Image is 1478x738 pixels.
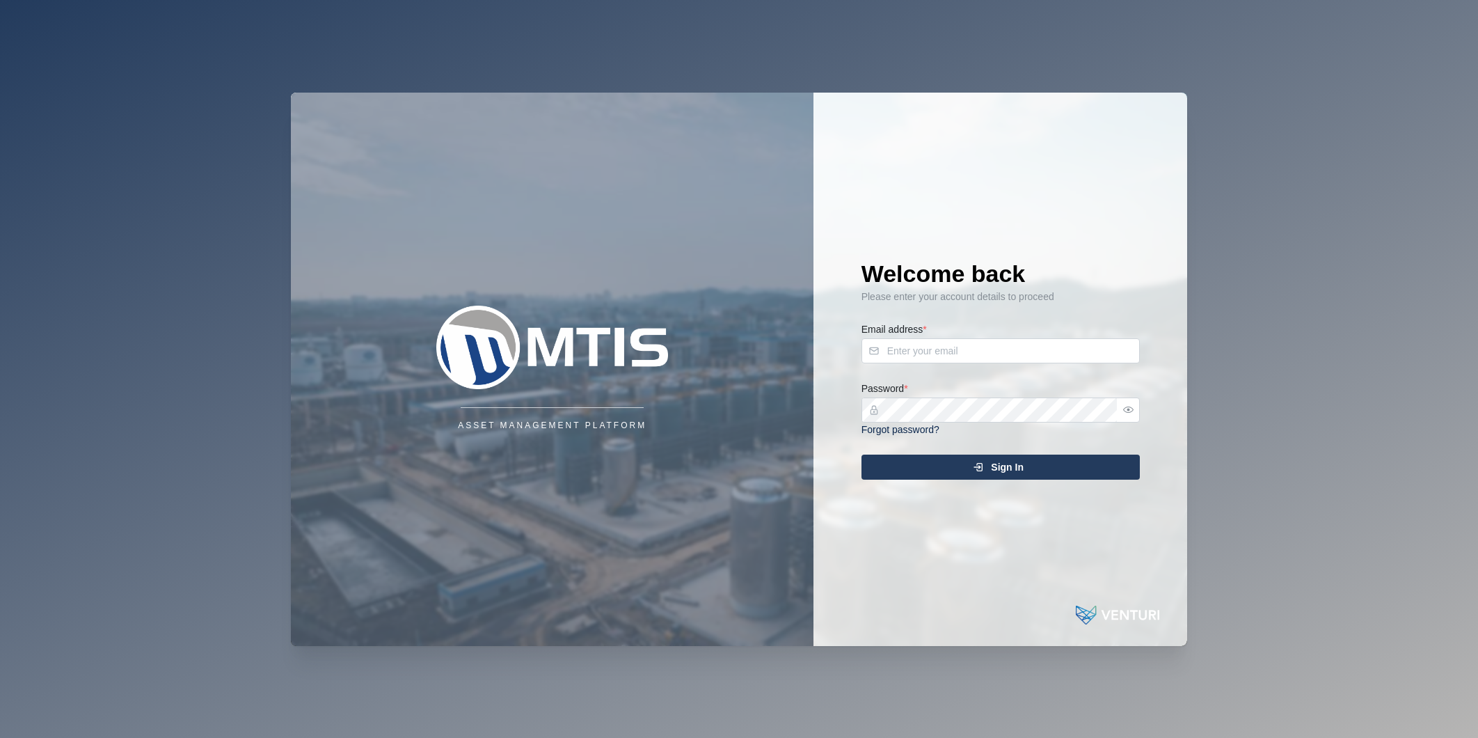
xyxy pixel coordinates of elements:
[861,338,1140,363] input: Enter your email
[861,290,1140,305] div: Please enter your account details to proceed
[413,306,692,389] img: Company Logo
[1076,602,1159,629] img: Powered by: Venturi
[861,455,1140,480] button: Sign In
[861,258,1140,289] h1: Welcome back
[991,455,1024,479] span: Sign In
[861,322,927,338] label: Email address
[861,424,939,435] a: Forgot password?
[458,419,646,432] div: Asset Management Platform
[861,382,908,397] label: Password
